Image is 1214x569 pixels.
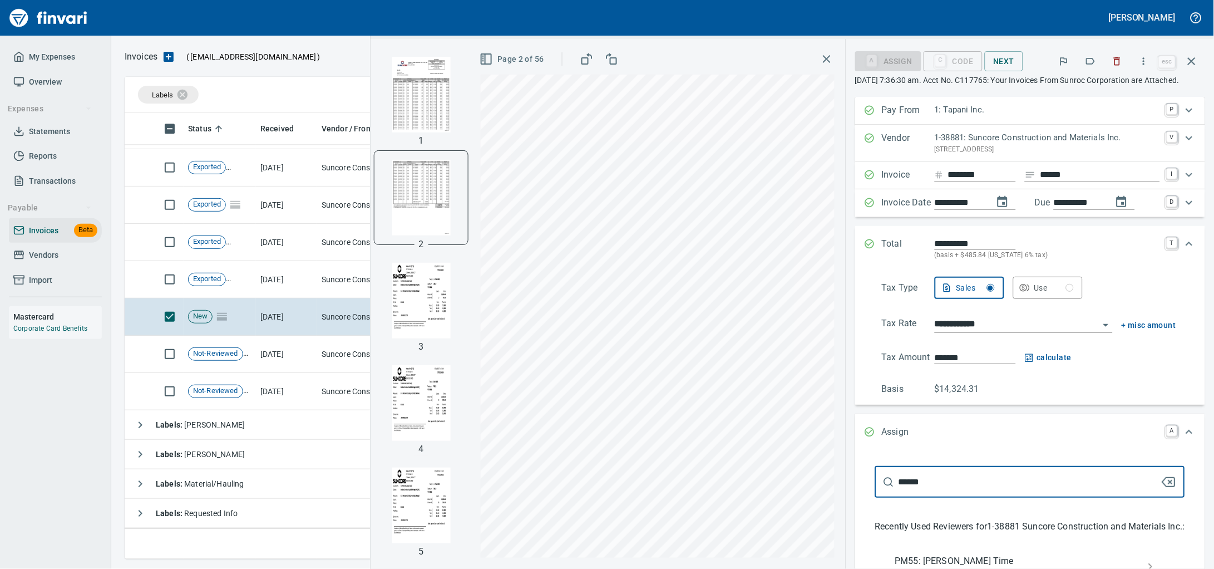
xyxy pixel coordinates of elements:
[419,340,424,354] p: 3
[317,298,428,336] td: Suncore Construction and Materials Inc. (1-38881)
[189,311,212,322] span: New
[156,479,244,488] span: Material/Hauling
[29,174,76,188] span: Transactions
[317,336,428,373] td: Suncore Construction and Materials Inc. (1-38881)
[256,373,317,410] td: [DATE]
[245,162,259,171] span: Invoice Split
[256,224,317,261] td: [DATE]
[1159,56,1176,68] a: esc
[935,382,988,396] p: $14,324.31
[189,162,225,173] span: Exported
[956,281,995,295] div: Sales
[256,261,317,298] td: [DATE]
[855,56,921,65] div: Assign
[226,199,245,208] span: Pages Split
[1098,317,1114,333] button: Open
[317,149,428,187] td: Suncore Construction and Materials Inc. (1-38881)
[419,134,424,148] p: 1
[156,450,184,459] strong: Labels :
[189,199,225,210] span: Exported
[245,237,259,246] span: Invoice Split
[895,555,1147,568] span: PM55: [PERSON_NAME] Time
[1034,281,1074,295] div: Use
[1122,318,1176,332] button: + misc amount
[226,237,245,246] span: Pages Split
[156,420,245,429] span: [PERSON_NAME]
[188,122,226,135] span: Status
[256,187,317,224] td: [DATE]
[1156,48,1205,75] span: Close invoice
[855,414,1205,451] div: Expand
[855,97,1205,125] div: Expand
[9,45,102,70] a: My Expenses
[13,311,102,323] h6: Mastercard
[935,104,1160,116] p: 1: Tapani Inc.
[3,198,96,218] button: Payable
[875,520,1185,533] p: Recently Used Reviewers for 1-38881 Suncore Construction and Materials Inc. :
[188,122,211,135] span: Status
[138,86,199,104] div: Labels
[226,274,245,283] span: Pages Split
[260,122,294,135] span: Received
[1167,196,1178,207] a: D
[9,243,102,268] a: Vendors
[157,50,180,63] button: Upload an Invoice
[7,4,90,31] a: Finvari
[935,250,1160,261] p: (basis + $485.84 [US_STATE] 6% tax)
[29,273,52,287] span: Import
[9,218,102,243] a: InvoicesBeta
[8,102,92,116] span: Expenses
[1035,196,1088,209] p: Due
[29,125,70,139] span: Statements
[29,248,58,262] span: Vendors
[935,144,1160,155] p: [STREET_ADDRESS]
[419,238,424,251] p: 2
[156,509,238,518] span: Requested Info
[419,443,424,456] p: 4
[855,189,1205,217] div: Expand
[1025,169,1036,180] svg: Invoice description
[243,349,262,357] span: Pages Split
[1109,12,1176,23] h5: [PERSON_NAME]
[855,161,1205,189] div: Expand
[882,237,935,261] p: Total
[935,277,1004,299] button: Sales
[213,311,231,320] span: Pages Split
[383,160,459,236] img: Page 2
[1108,189,1135,215] button: change due date
[477,49,549,70] button: Page 2 of 56
[245,274,259,283] span: Invoice Split
[855,226,1205,272] div: Expand
[1025,351,1072,365] span: calculate
[29,50,75,64] span: My Expenses
[882,196,935,210] p: Invoice Date
[317,373,428,410] td: Suncore Construction and Materials Inc. (1-38881)
[189,237,225,247] span: Exported
[189,386,243,396] span: Not-Reviewed
[1167,168,1178,179] a: I
[855,125,1205,161] div: Expand
[125,50,157,63] p: Invoices
[855,272,1205,405] div: Expand
[383,468,459,543] img: Page 5
[1167,104,1178,115] a: P
[317,261,428,298] td: Suncore Construction and Materials Inc. (1-38881)
[156,479,184,488] strong: Labels :
[322,122,373,135] span: Vendor / From
[180,51,320,62] p: ( )
[9,119,102,144] a: Statements
[935,131,1160,144] p: 1-38881: Suncore Construction and Materials Inc.
[317,224,428,261] td: Suncore Construction and Materials Inc. (1-38881)
[882,104,935,118] p: Pay From
[29,75,62,89] span: Overview
[13,325,87,332] a: Corporate Card Benefits
[256,336,317,373] td: [DATE]
[152,91,173,99] span: Labels
[882,382,935,396] p: Basis
[1052,49,1076,73] button: Flag
[882,351,935,365] p: Tax Amount
[156,420,184,429] strong: Labels :
[882,168,935,183] p: Invoice
[1078,49,1103,73] button: Labels
[256,149,317,187] td: [DATE]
